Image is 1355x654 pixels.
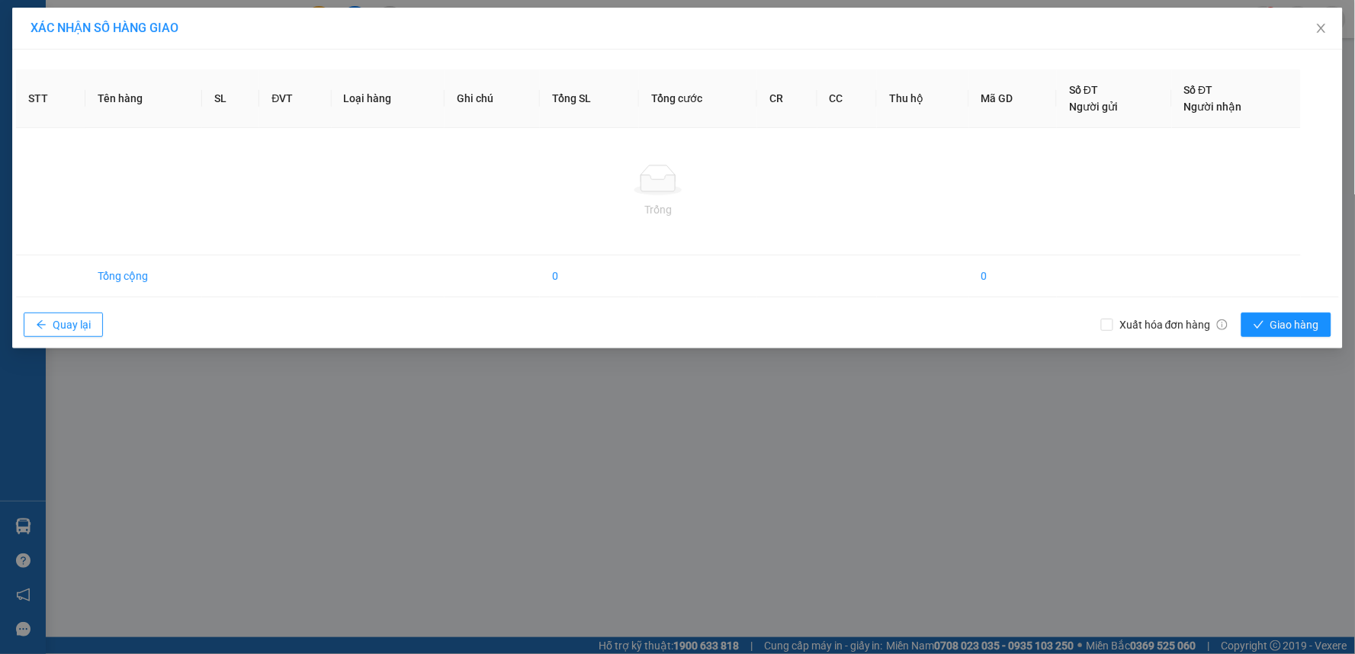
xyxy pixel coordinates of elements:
th: Tổng SL [540,69,639,128]
span: Người nhận [1184,101,1242,113]
td: 0 [969,255,1058,297]
th: Ghi chú [445,69,540,128]
th: SL [202,69,259,128]
td: 0 [540,255,639,297]
span: Xuất hóa đơn hàng [1113,316,1234,333]
span: Quay lại [53,316,91,333]
button: checkGiao hàng [1241,313,1331,337]
span: Người gửi [1069,101,1118,113]
span: Số ĐT [1069,84,1098,96]
span: arrow-left [36,319,47,332]
span: check [1254,319,1264,332]
th: CR [757,69,817,128]
th: Thu hộ [877,69,969,128]
th: STT [16,69,85,128]
span: close [1315,22,1328,34]
button: Close [1300,8,1343,50]
span: XÁC NHẬN SỐ HÀNG GIAO [31,21,178,35]
th: CC [817,69,877,128]
th: Mã GD [969,69,1058,128]
span: Số ĐT [1184,84,1213,96]
th: Tên hàng [85,69,202,128]
span: info-circle [1217,319,1228,330]
td: Tổng cộng [85,255,202,297]
span: Giao hàng [1270,316,1319,333]
th: ĐVT [259,69,331,128]
th: Loại hàng [332,69,445,128]
th: Tổng cước [639,69,757,128]
button: arrow-leftQuay lại [24,313,103,337]
div: Trống [28,201,1289,218]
